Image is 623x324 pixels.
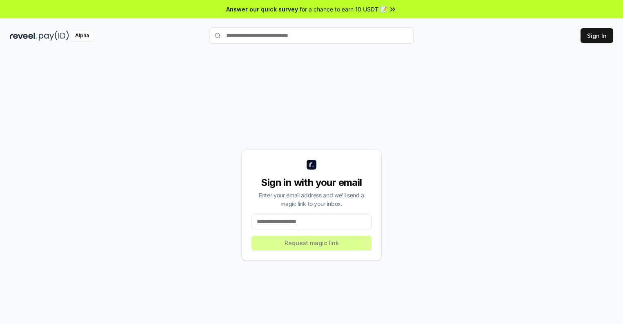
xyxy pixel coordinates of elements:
[251,176,372,189] div: Sign in with your email
[300,5,387,13] span: for a chance to earn 10 USDT 📝
[581,28,613,43] button: Sign In
[307,160,316,170] img: logo_small
[39,31,69,41] img: pay_id
[226,5,298,13] span: Answer our quick survey
[251,191,372,208] div: Enter your email address and we’ll send a magic link to your inbox.
[10,31,37,41] img: reveel_dark
[71,31,93,41] div: Alpha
